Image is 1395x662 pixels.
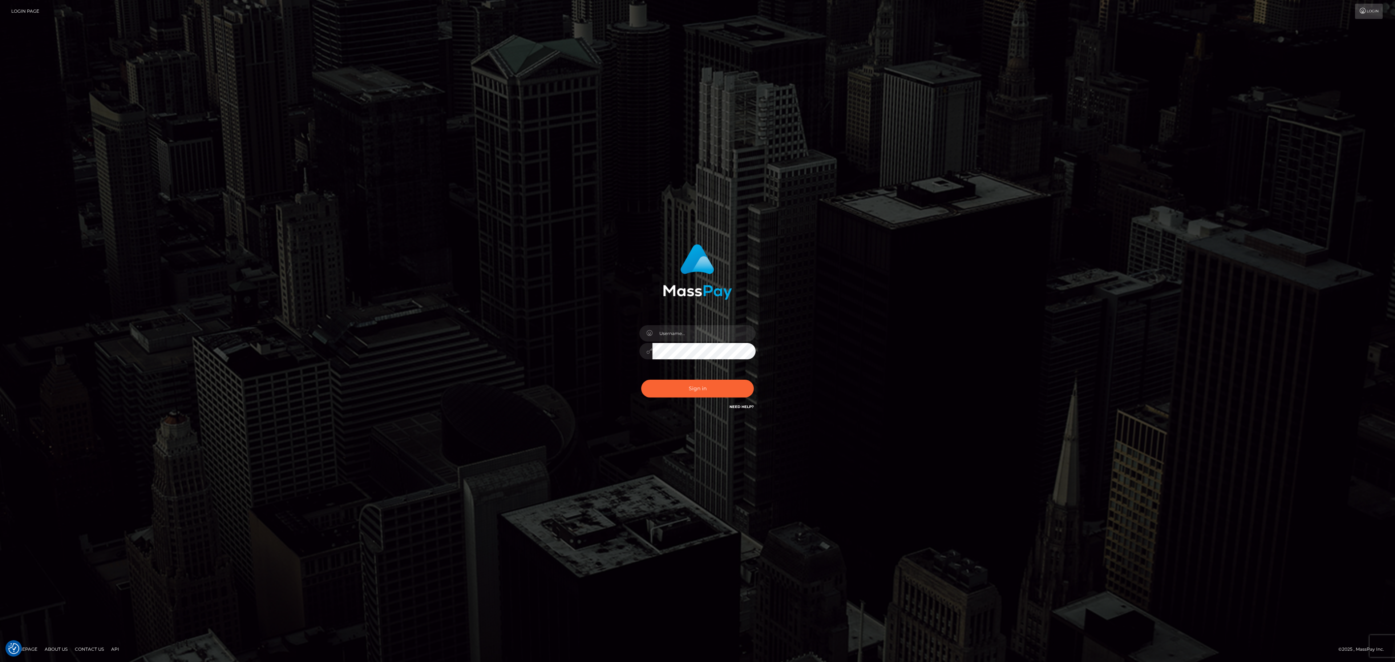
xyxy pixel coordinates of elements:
[42,643,70,655] a: About Us
[8,643,19,654] button: Consent Preferences
[72,643,107,655] a: Contact Us
[1355,4,1383,19] a: Login
[652,325,756,342] input: Username...
[1338,645,1390,653] div: © 2025 , MassPay Inc.
[108,643,122,655] a: API
[641,380,754,397] button: Sign in
[729,404,754,409] a: Need Help?
[663,244,732,300] img: MassPay Login
[8,643,40,655] a: Homepage
[8,643,19,654] img: Revisit consent button
[11,4,39,19] a: Login Page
